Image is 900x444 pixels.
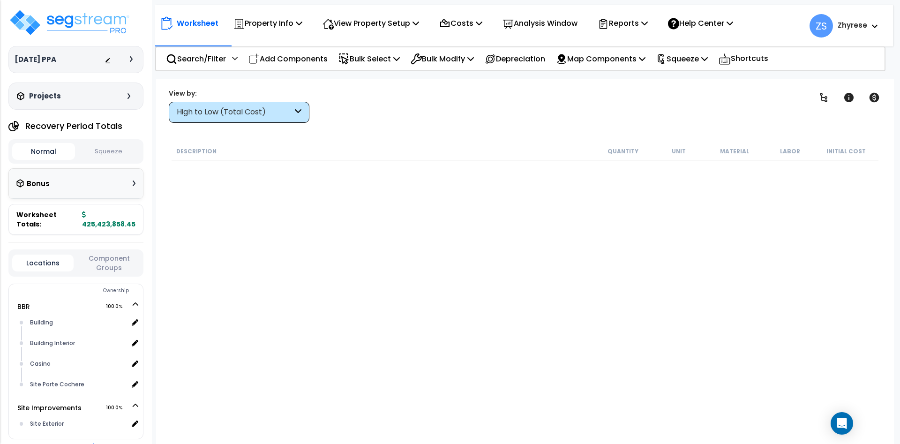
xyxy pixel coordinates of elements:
div: Add Components [243,48,333,70]
h4: Recovery Period Totals [25,121,122,131]
p: Reports [598,17,648,30]
p: Help Center [668,17,733,30]
span: ZS [810,14,833,38]
small: Description [176,148,217,155]
p: Analysis Window [502,17,577,30]
div: Site Exterior [28,418,128,429]
span: Worksheet Totals: [16,210,78,229]
p: View Property Setup [322,17,419,30]
span: 100.0% [106,301,131,312]
p: Search/Filter [166,53,226,65]
h3: Bonus [27,180,50,188]
p: Bulk Select [338,53,400,65]
h3: Projects [29,91,61,101]
p: Add Components [248,53,328,65]
p: Costs [439,17,482,30]
div: Building Interior [28,338,128,349]
small: Unit [672,148,686,155]
a: Site Improvements 100.0% [17,403,82,413]
h3: [DATE] PPA [15,55,56,64]
small: Quantity [607,148,638,155]
b: 425,423,858.45 [82,210,135,229]
small: Material [720,148,749,155]
p: Depreciation [485,53,545,65]
img: logo_pro_r.png [8,8,130,37]
small: Initial Cost [826,148,866,155]
div: View by: [169,89,309,98]
div: Open Intercom Messenger [831,412,853,435]
p: Squeeze [656,53,708,65]
div: Casino [28,358,128,369]
div: High to Low (Total Cost) [177,107,292,118]
button: Component Groups [78,253,140,273]
div: Ownership [28,285,143,296]
b: Zhyrese [838,20,867,30]
small: Labor [780,148,800,155]
div: Depreciation [480,48,550,70]
button: Squeeze [77,143,140,160]
div: Site Porte Cochere [28,379,128,390]
p: Bulk Modify [411,53,474,65]
p: Map Components [556,53,645,65]
div: Building [28,317,128,328]
a: BBR 100.0% [17,302,30,311]
button: Normal [12,143,75,160]
p: Worksheet [177,17,218,30]
button: Locations [12,255,74,271]
p: Property Info [233,17,302,30]
span: 100.0% [106,402,131,414]
div: Shortcuts [713,47,773,70]
p: Shortcuts [719,52,768,66]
